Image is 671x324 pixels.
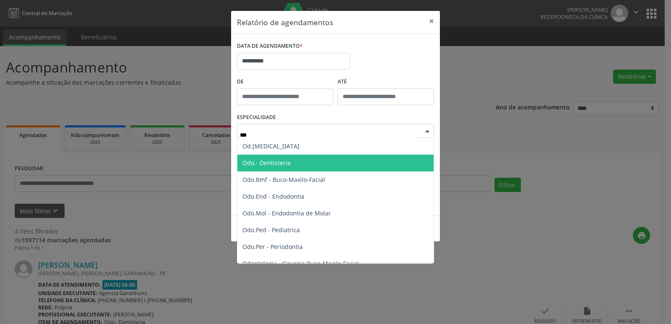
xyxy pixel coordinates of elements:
[242,226,300,234] span: Odo.Ped - Pediatrica
[237,75,333,88] label: De
[242,259,359,267] span: Odontologia - Cirurgia Buco-Maxilo-Facial
[242,192,304,200] span: Odo.End - Endodontia
[242,159,291,167] span: Odo.- Dentisteria
[242,243,303,251] span: Odo.Per - Periodontia
[237,17,333,28] h5: Relatório de agendamentos
[423,11,440,31] button: Close
[242,176,325,184] span: Odo.Bmf - Buco-Maxilo-Facial
[237,111,276,124] label: ESPECIALIDADE
[338,75,434,88] label: ATÉ
[242,142,299,150] span: Od.[MEDICAL_DATA]
[237,40,303,53] label: DATA DE AGENDAMENTO
[242,209,331,217] span: Odo.Mol - Endodontia de Molar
